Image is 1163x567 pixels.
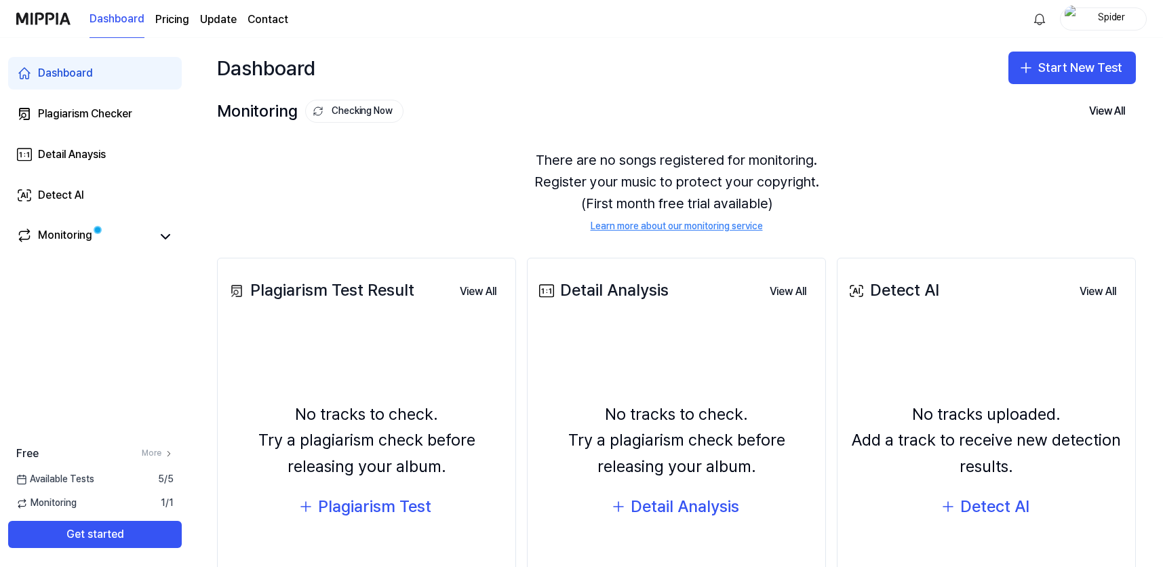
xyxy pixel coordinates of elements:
button: Start New Test [1008,52,1136,84]
span: Free [16,446,39,462]
div: Detect AI [38,187,84,203]
span: 5 / 5 [158,473,174,486]
span: Available Tests [16,473,94,486]
div: Plagiarism Checker [38,106,132,122]
button: Checking Now [305,100,403,123]
button: Detect AI [930,490,1043,523]
a: View All [1069,277,1127,305]
a: View All [449,277,507,305]
button: Detail Analysis [601,490,753,523]
a: Dashboard [8,57,182,90]
div: Detail Analysis [631,494,739,520]
button: profileSpider [1060,7,1147,31]
button: View All [449,278,507,305]
div: Dashboard [38,65,93,81]
a: More [142,448,174,459]
div: No tracks uploaded. Add a track to receive new detection results. [846,402,1127,480]
div: Plagiarism Test Result [226,277,414,303]
div: There are no songs registered for monitoring. Register your music to protect your copyright. (Fir... [217,133,1136,250]
div: Detect AI [960,494,1029,520]
a: Detect AI [8,179,182,212]
div: Spider [1085,11,1138,26]
div: Monitoring [217,98,403,124]
a: Monitoring [16,227,152,246]
a: Dashboard [90,1,144,38]
a: Plagiarism Checker [8,98,182,130]
a: Detail Anaysis [8,138,182,171]
span: Monitoring [16,496,77,510]
span: 1 / 1 [161,496,174,510]
a: Contact [248,12,288,28]
img: 알림 [1031,11,1048,27]
div: No tracks to check. Try a plagiarism check before releasing your album. [536,402,817,480]
div: Plagiarism Test [318,494,431,520]
div: Dashboard [217,52,315,84]
div: No tracks to check. Try a plagiarism check before releasing your album. [226,402,507,480]
a: View All [759,277,817,305]
div: Detail Analysis [536,277,669,303]
a: Pricing [155,12,189,28]
a: Update [200,12,237,28]
button: View All [759,278,817,305]
a: Learn more about our monitoring service [591,220,763,233]
div: Detect AI [846,277,939,303]
div: Detail Anaysis [38,146,106,163]
img: profile [1065,5,1081,33]
button: View All [1069,278,1127,305]
button: Get started [8,521,182,548]
button: View All [1078,98,1136,125]
div: Monitoring [38,227,92,246]
button: Plagiarism Test [288,490,445,523]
